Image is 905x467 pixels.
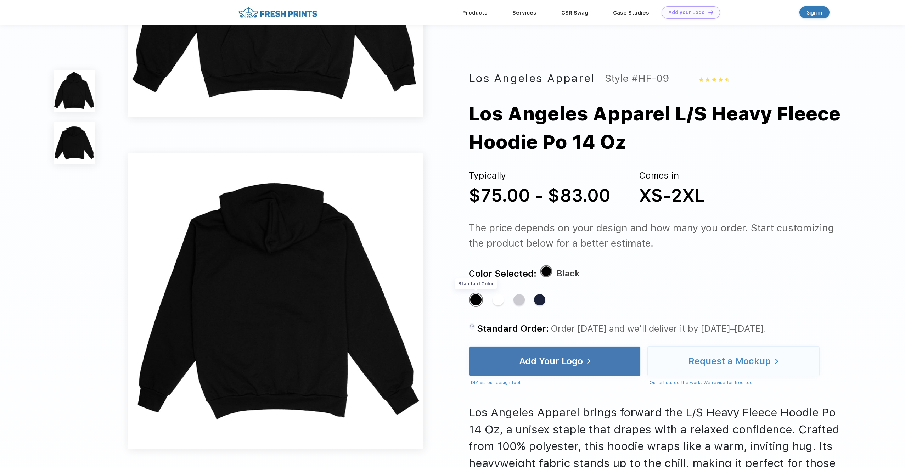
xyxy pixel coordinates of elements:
[469,323,475,330] img: standard order
[54,70,95,112] img: func=resize&h=100
[470,294,482,305] div: Black
[688,358,771,365] div: Request a Mockup
[469,266,536,281] div: Color Selected:
[551,323,766,334] span: Order [DATE] and we’ll deliver it by [DATE]–[DATE].
[128,153,423,449] img: func=resize&h=640
[236,6,320,19] img: fo%20logo%202.webp
[513,294,525,305] div: Ash
[725,77,729,81] img: half_yellow_star.svg
[639,182,705,209] div: XS-2XL
[493,294,504,305] div: White
[477,323,549,334] span: Standard Order:
[519,358,583,365] div: Add Your Logo
[469,100,876,156] div: Los Angeles Apparel L/S Heavy Fleece Hoodie Po 14 Oz
[462,10,488,16] a: Products
[587,359,590,364] img: white arrow
[807,9,822,17] div: Sign in
[54,122,95,164] img: func=resize&h=100
[650,379,819,386] div: Our artists do the work! We revise for free too.
[699,77,703,81] img: yellow_star.svg
[469,220,840,251] div: The price depends on your design and how many you order. Start customizing the product below for ...
[712,77,716,81] img: yellow_star.svg
[469,70,595,87] div: Los Angeles Apparel
[706,77,710,81] img: yellow_star.svg
[668,10,705,16] div: Add your Logo
[469,182,611,209] div: $75.00 - $83.00
[708,10,713,14] img: DT
[557,266,580,281] div: Black
[534,294,545,305] div: Navy
[605,70,669,87] div: Style #HF-09
[471,379,641,386] div: DIY via our design tool.
[469,169,611,182] div: Typically
[775,359,778,364] img: white arrow
[719,77,723,81] img: yellow_star.svg
[639,169,705,182] div: Comes in
[799,6,830,18] a: Sign in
